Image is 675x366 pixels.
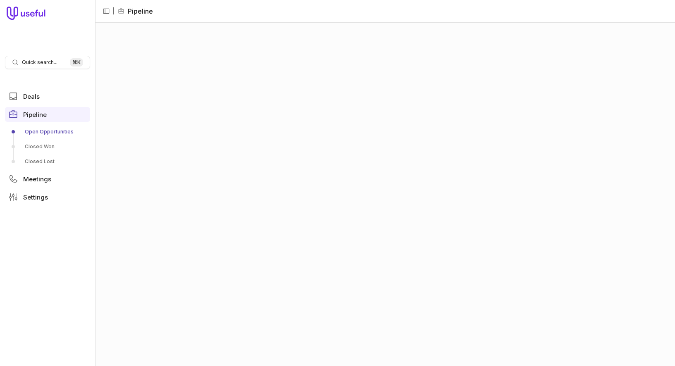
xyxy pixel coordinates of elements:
[100,5,112,17] button: Collapse sidebar
[70,58,83,67] kbd: ⌘ K
[5,125,90,138] a: Open Opportunities
[112,6,114,16] span: |
[5,125,90,168] div: Pipeline submenu
[118,6,153,16] li: Pipeline
[23,194,48,200] span: Settings
[23,176,51,182] span: Meetings
[5,89,90,104] a: Deals
[23,112,47,118] span: Pipeline
[22,59,57,66] span: Quick search...
[5,107,90,122] a: Pipeline
[5,155,90,168] a: Closed Lost
[23,93,40,100] span: Deals
[5,190,90,204] a: Settings
[5,140,90,153] a: Closed Won
[5,171,90,186] a: Meetings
